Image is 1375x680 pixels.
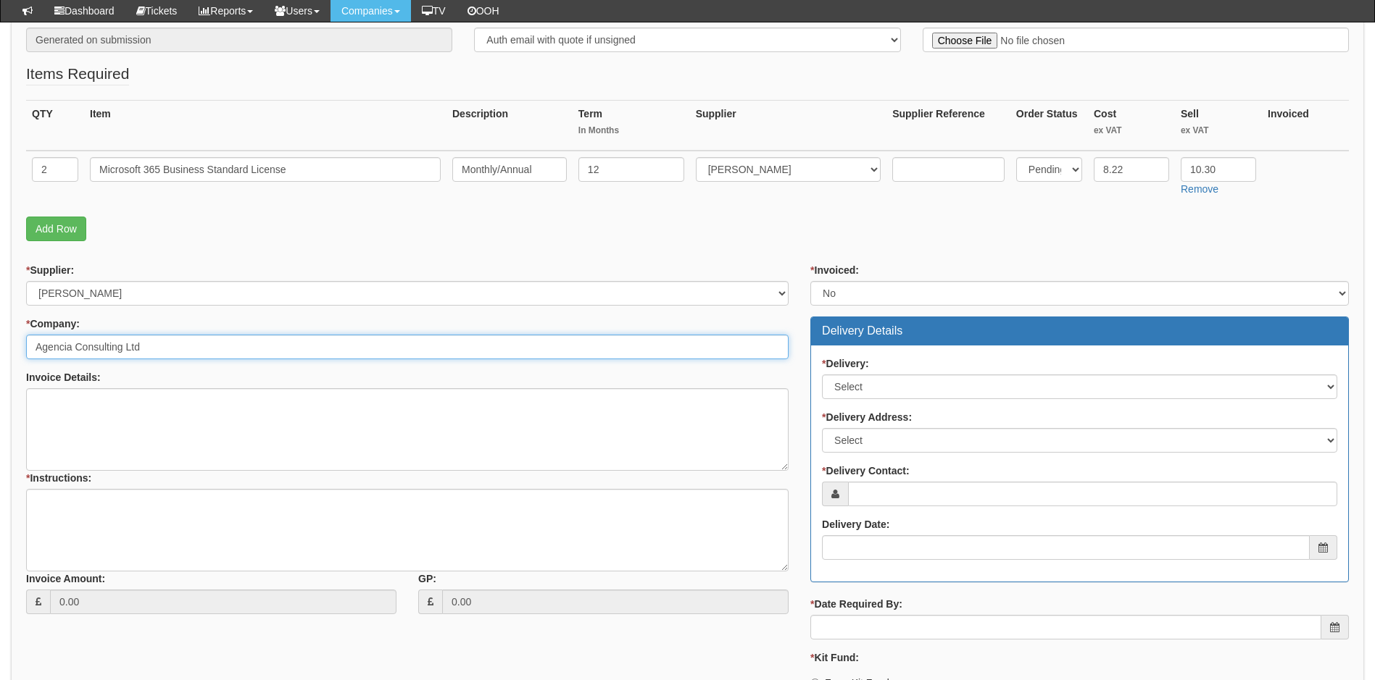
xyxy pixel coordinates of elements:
[690,101,887,151] th: Supplier
[26,370,101,385] label: Invoice Details:
[84,101,446,151] th: Item
[446,101,573,151] th: Description
[578,125,684,137] small: In Months
[822,324,1337,337] h3: Delivery Details
[573,101,690,151] th: Term
[822,410,912,424] label: Delivery Address:
[26,217,86,241] a: Add Row
[1010,101,1088,151] th: Order Status
[26,471,91,485] label: Instructions:
[1175,101,1262,151] th: Sell
[1262,101,1349,151] th: Invoiced
[822,356,869,371] label: Delivery:
[26,316,80,331] label: Company:
[810,650,859,665] label: Kit Fund:
[1181,125,1256,137] small: ex VAT
[886,101,1010,151] th: Supplier Reference
[822,463,910,478] label: Delivery Contact:
[26,263,74,277] label: Supplier:
[26,101,84,151] th: QTY
[1088,101,1175,151] th: Cost
[1094,125,1169,137] small: ex VAT
[822,517,889,532] label: Delivery Date:
[418,571,436,586] label: GP:
[1181,183,1218,195] a: Remove
[810,263,859,277] label: Invoiced:
[810,597,902,611] label: Date Required By:
[26,63,129,85] legend: Items Required
[26,571,105,586] label: Invoice Amount:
